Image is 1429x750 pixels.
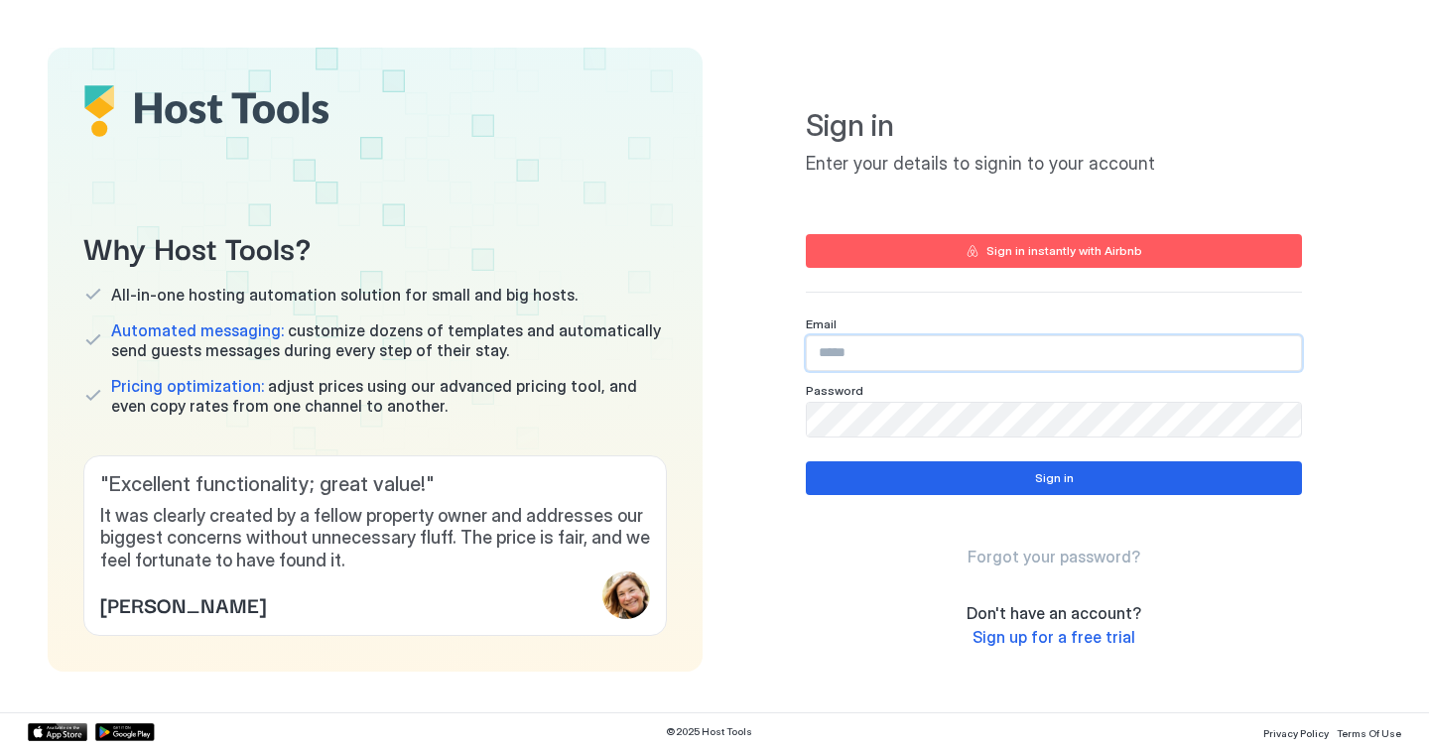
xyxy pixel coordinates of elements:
span: Privacy Policy [1263,727,1329,739]
span: Email [806,316,837,331]
a: App Store [28,723,87,741]
button: Sign in instantly with Airbnb [806,234,1302,268]
span: [PERSON_NAME] [100,589,266,619]
span: Don't have an account? [967,603,1141,623]
span: Sign up for a free trial [973,627,1135,647]
div: Sign in instantly with Airbnb [986,242,1142,260]
input: Input Field [807,403,1301,437]
span: " Excellent functionality; great value! " [100,472,650,497]
span: customize dozens of templates and automatically send guests messages during every step of their s... [111,320,667,360]
button: Sign in [806,461,1302,495]
a: Privacy Policy [1263,721,1329,742]
span: Automated messaging: [111,320,284,340]
span: Terms Of Use [1337,727,1401,739]
span: Why Host Tools? [83,224,667,269]
span: Enter your details to signin to your account [806,153,1302,176]
span: Sign in [806,107,1302,145]
div: profile [602,571,650,619]
span: © 2025 Host Tools [666,725,752,738]
div: Sign in [1035,469,1074,487]
span: All-in-one hosting automation solution for small and big hosts. [111,285,578,305]
a: Terms Of Use [1337,721,1401,742]
span: Password [806,383,863,398]
a: Forgot your password? [968,547,1140,567]
span: adjust prices using our advanced pricing tool, and even copy rates from one channel to another. [111,376,667,416]
span: Pricing optimization: [111,376,264,396]
input: Input Field [807,336,1301,370]
a: Google Play Store [95,723,155,741]
a: Sign up for a free trial [973,627,1135,648]
span: Forgot your password? [968,547,1140,566]
span: It was clearly created by a fellow property owner and addresses our biggest concerns without unne... [100,505,650,572]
